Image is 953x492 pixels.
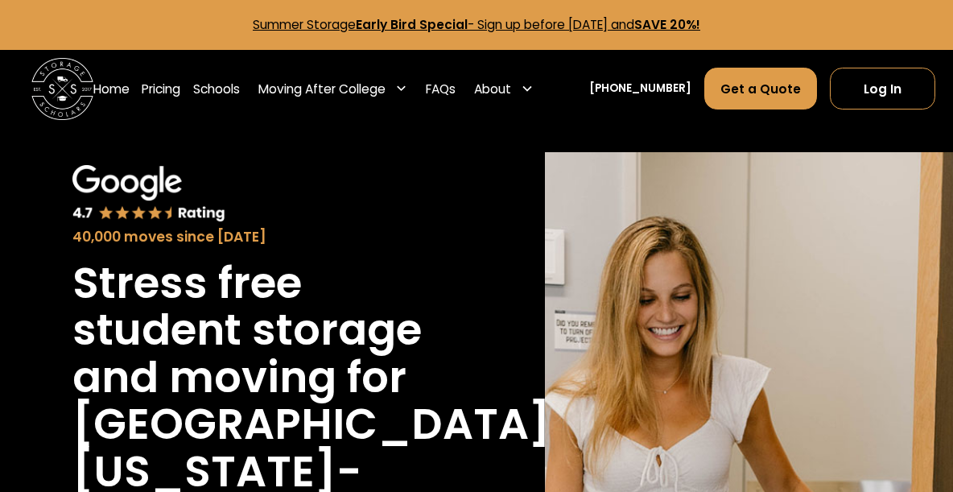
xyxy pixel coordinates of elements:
a: Summer StorageEarly Bird Special- Sign up before [DATE] andSAVE 20%! [253,16,700,33]
a: Schools [193,67,240,110]
div: About [474,80,511,98]
a: [PHONE_NUMBER] [589,81,691,97]
a: Log In [830,68,935,110]
img: Storage Scholars main logo [31,58,93,120]
a: FAQs [426,67,456,110]
div: 40,000 moves since [DATE] [72,226,447,247]
div: Moving After College [258,80,386,98]
strong: SAVE 20%! [634,16,700,33]
div: Moving After College [252,67,413,110]
img: Google 4.7 star rating [72,165,225,224]
div: About [468,67,539,110]
a: Pricing [142,67,180,110]
a: Get a Quote [704,68,818,110]
strong: Early Bird Special [356,16,468,33]
a: Home [93,67,130,110]
h1: Stress free student storage and moving for [72,260,447,401]
a: home [31,58,93,120]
